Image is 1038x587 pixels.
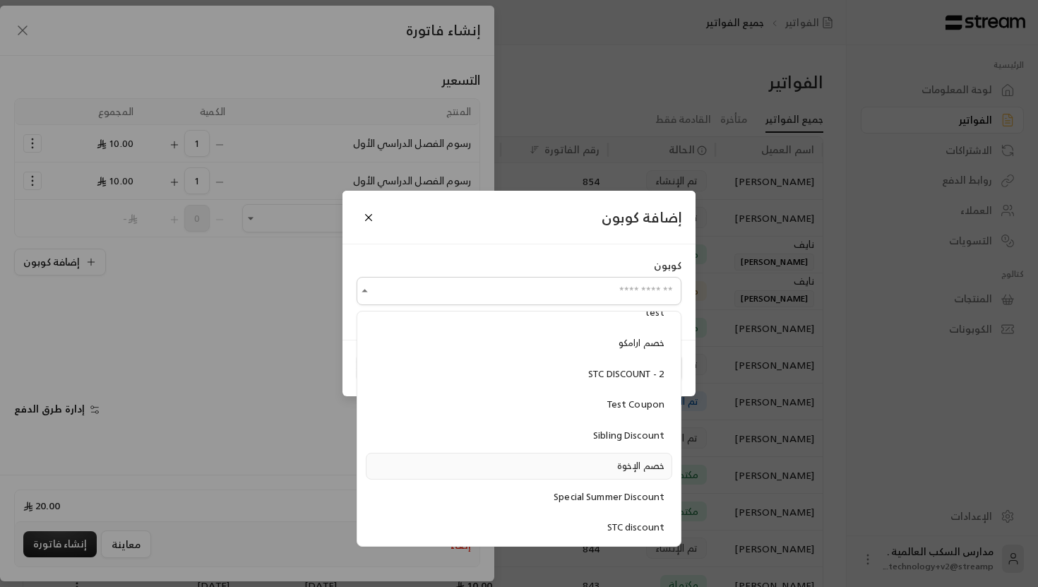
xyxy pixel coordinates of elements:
span: Special Summer Discount [554,489,664,505]
button: Close [357,283,374,300]
button: Close [357,205,381,230]
span: test [645,304,665,321]
span: Sibling Discount [593,427,664,444]
span: STC DISCOUNT - 2 [588,366,664,382]
span: إضافة كوبون آخر [592,309,667,327]
div: كوبون [357,259,681,273]
span: STC discount [607,519,664,535]
span: إضافة كوبون [602,205,681,230]
span: Test Coupon [607,396,664,413]
span: خصم ارامكو [619,335,664,351]
span: خصم الإخوة [617,458,664,474]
